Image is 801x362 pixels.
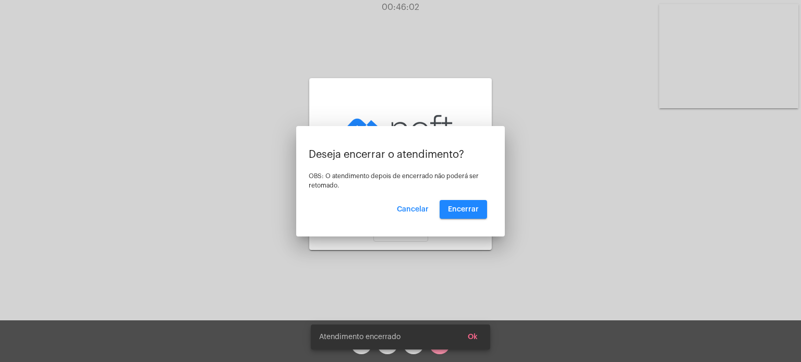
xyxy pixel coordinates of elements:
span: Ok [468,333,478,341]
span: 00:46:02 [382,3,419,11]
span: Encerrar [448,206,479,213]
span: OBS: O atendimento depois de encerrado não poderá ser retomado. [309,173,479,189]
button: Cancelar [389,200,437,219]
img: logo-neft-novo-2.png [341,98,460,158]
span: Atendimento encerrado [319,332,400,342]
span: Cancelar [397,206,429,213]
p: Deseja encerrar o atendimento? [309,149,492,160]
button: Encerrar [440,200,487,219]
